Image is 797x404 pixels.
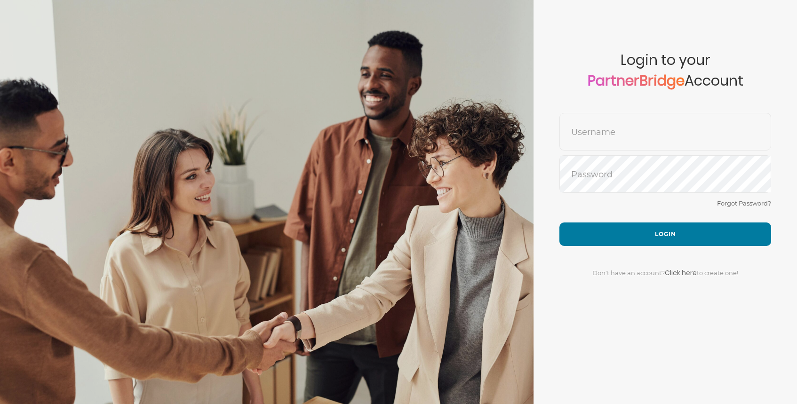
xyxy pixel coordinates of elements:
a: Click here [665,268,697,277]
a: Forgot Password? [717,199,771,207]
a: PartnerBridge [588,71,685,91]
span: Don't have an account? to create one! [592,269,738,277]
span: Login to your Account [559,52,771,113]
button: Login [559,222,771,246]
